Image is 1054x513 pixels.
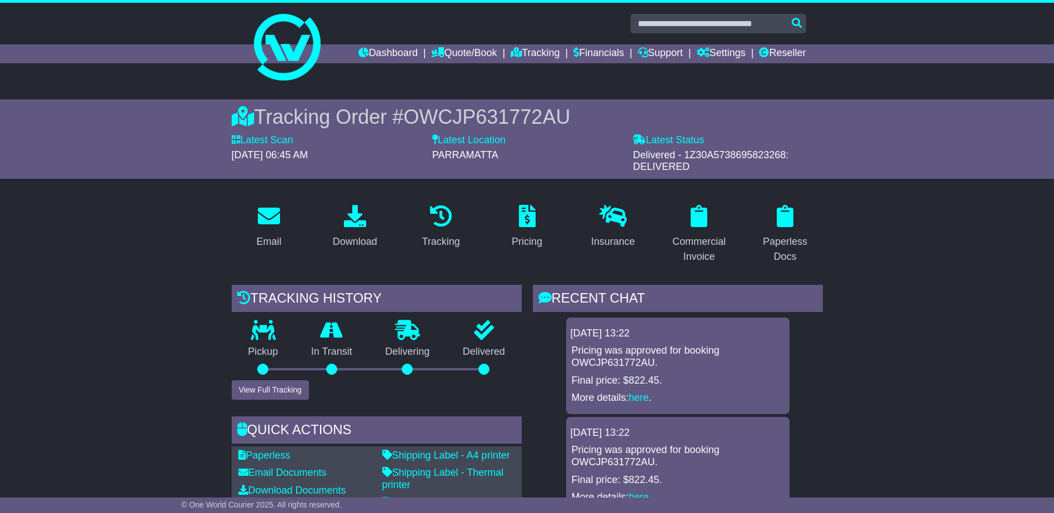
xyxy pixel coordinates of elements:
div: Quick Actions [232,416,522,446]
div: Email [256,234,281,249]
a: Tracking [414,201,467,253]
a: Original Address Label [382,497,491,508]
label: Latest Location [432,134,506,147]
a: Paperless Docs [748,201,823,268]
div: Paperless Docs [755,234,816,264]
p: Pickup [232,346,295,358]
p: Final price: $822.45. [572,375,784,387]
a: Commercial Invoice [662,201,737,268]
div: [DATE] 13:22 [571,427,785,439]
div: Pricing [512,234,542,249]
p: Final price: $822.45. [572,474,784,486]
div: Tracking Order # [232,105,823,129]
a: Tracking [511,44,560,63]
a: Email Documents [238,467,327,478]
button: View Full Tracking [232,380,309,400]
span: Delivered - 1Z30A5738695823268: DELIVERED [633,149,788,173]
a: Paperless [238,450,291,461]
span: © One World Courier 2025. All rights reserved. [181,500,342,509]
p: Delivering [369,346,447,358]
div: Commercial Invoice [669,234,730,264]
a: Support [638,44,683,63]
a: Shipping Label - A4 printer [382,450,510,461]
p: More details: . [572,392,784,404]
a: Quote/Book [431,44,497,63]
div: RECENT CHAT [533,285,823,315]
label: Latest Scan [232,134,293,147]
div: [DATE] 13:22 [571,328,785,340]
a: Dashboard [358,44,418,63]
label: Latest Status [633,134,704,147]
div: Download [333,234,377,249]
div: Tracking history [232,285,522,315]
a: Settings [697,44,746,63]
span: [DATE] 06:45 AM [232,149,308,160]
p: Delivered [446,346,522,358]
a: Pricing [504,201,550,253]
div: Insurance [591,234,635,249]
p: More details: . [572,491,784,504]
p: Pricing was approved for booking OWCJP631772AU. [572,444,784,468]
a: Insurance [584,201,642,253]
span: OWCJP631772AU [403,105,570,128]
a: Shipping Label - Thermal printer [382,467,504,490]
a: here [629,392,649,403]
a: Reseller [759,44,806,63]
a: here [629,491,649,502]
span: PARRAMATTA [432,149,498,160]
a: Download Documents [238,485,346,496]
p: Pricing was approved for booking OWCJP631772AU. [572,345,784,369]
a: Download [326,201,384,253]
a: Financials [573,44,624,63]
a: Email [249,201,288,253]
p: In Transit [294,346,369,358]
div: Tracking [422,234,459,249]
